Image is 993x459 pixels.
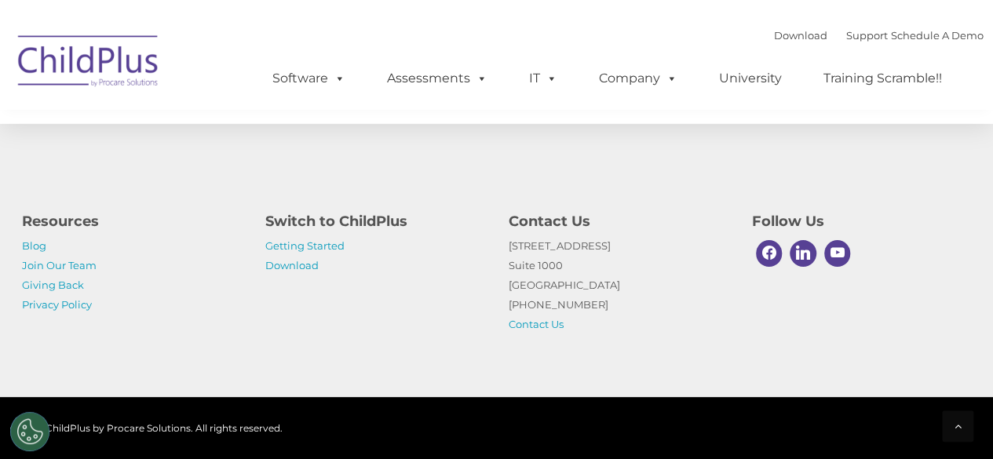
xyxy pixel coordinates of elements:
[22,279,84,291] a: Giving Back
[218,104,266,115] span: Last name
[509,210,728,232] h4: Contact Us
[752,236,787,271] a: Facebook
[513,63,573,94] a: IT
[736,290,993,459] iframe: Chat Widget
[774,29,827,42] a: Download
[774,29,984,42] font: |
[265,239,345,252] a: Getting Started
[752,210,972,232] h4: Follow Us
[265,259,319,271] a: Download
[22,210,242,232] h4: Resources
[257,63,361,94] a: Software
[371,63,503,94] a: Assessments
[846,29,888,42] a: Support
[820,236,855,271] a: Youtube
[10,422,283,434] span: © 2025 ChildPlus by Procare Solutions. All rights reserved.
[509,236,728,334] p: [STREET_ADDRESS] Suite 1000 [GEOGRAPHIC_DATA] [PHONE_NUMBER]
[22,298,92,311] a: Privacy Policy
[509,318,564,330] a: Contact Us
[22,239,46,252] a: Blog
[786,236,820,271] a: Linkedin
[808,63,958,94] a: Training Scramble!!
[703,63,798,94] a: University
[891,29,984,42] a: Schedule A Demo
[10,24,167,103] img: ChildPlus by Procare Solutions
[22,259,97,271] a: Join Our Team
[10,412,49,451] button: Cookies Settings
[265,210,485,232] h4: Switch to ChildPlus
[583,63,693,94] a: Company
[218,168,285,180] span: Phone number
